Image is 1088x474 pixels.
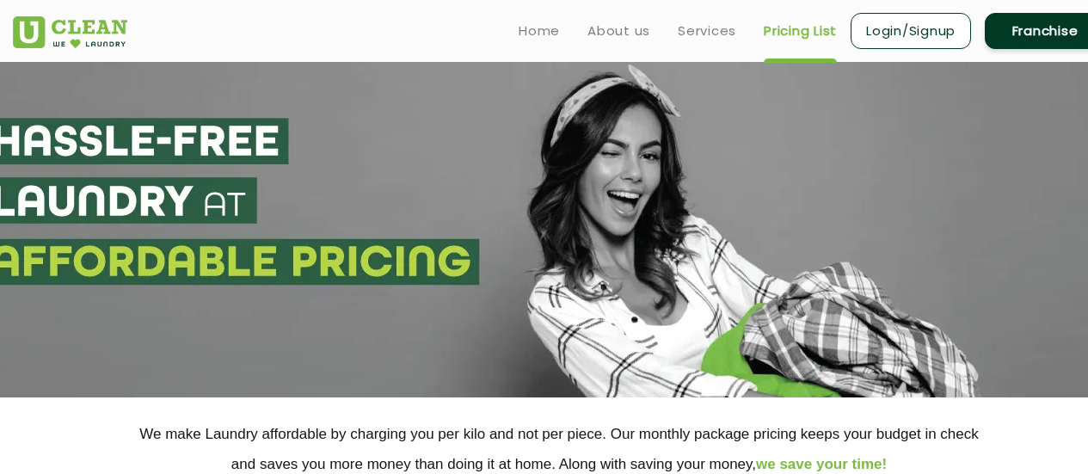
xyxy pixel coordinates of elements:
a: Services [678,21,736,41]
img: UClean Laundry and Dry Cleaning [13,16,127,48]
a: About us [587,21,650,41]
a: Home [519,21,560,41]
a: Login/Signup [851,13,971,49]
a: Pricing List [764,21,837,41]
span: we save your time! [756,456,887,472]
